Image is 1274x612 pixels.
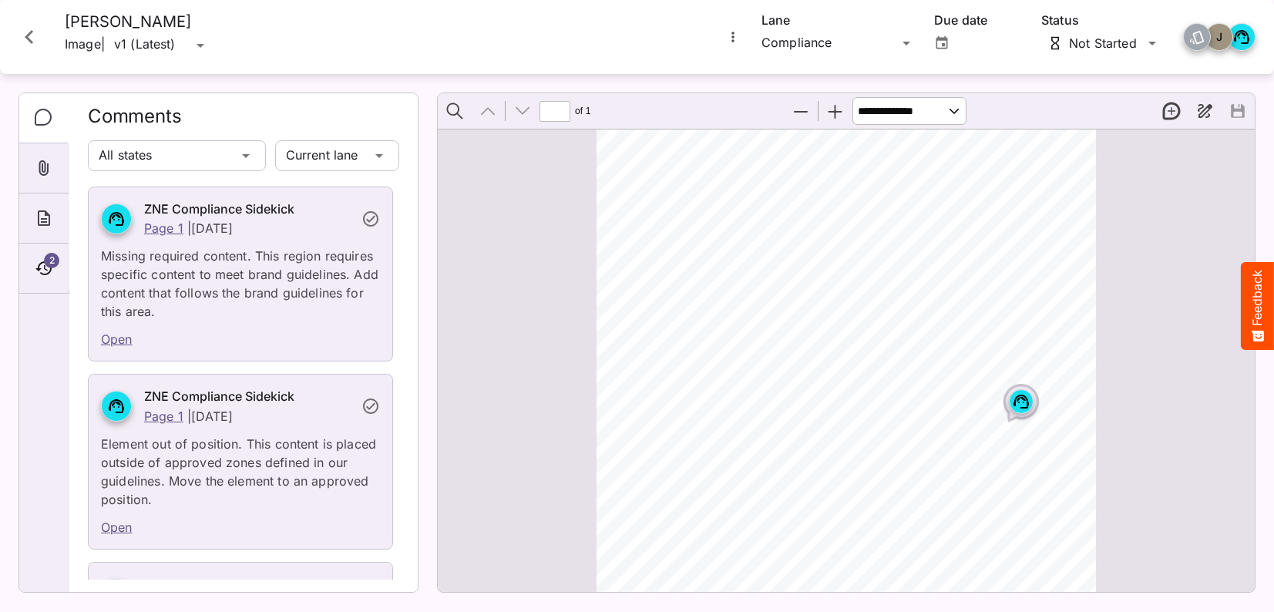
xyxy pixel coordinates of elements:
p: [DATE] [191,409,233,424]
a: Page 1 [144,409,183,424]
button: Find in Document [439,95,471,127]
p: | [187,409,191,424]
button: Zoom In [819,95,852,127]
div: Compliance [761,31,897,55]
h2: Comments [88,106,399,137]
span: | [101,35,105,53]
span: of ⁨1⁩ [573,95,594,127]
p: Image [65,32,101,59]
button: New thread [1155,95,1188,127]
a: Page 1 [144,220,183,236]
div: Current lane [275,140,370,171]
h6: ZNE Compliance Sidekick [144,575,352,595]
button: Feedback [1241,262,1274,350]
div: Comments [19,93,69,143]
div: All states [88,140,237,171]
span: 2 [44,253,59,268]
h6: ZNE Compliance Sidekick [144,200,352,220]
button: More options for Gomez [723,27,743,47]
p: Missing required content. This region requires specific content to meet brand guidelines. Add con... [101,237,380,321]
button: Close card [6,14,52,60]
div: v1 (Latest) [114,35,191,57]
p: Element out of position. This content is placed outside of approved zones defined in our guidelin... [101,425,380,509]
h6: ZNE Compliance Sidekick [144,387,352,407]
div: Not Started [1047,35,1138,51]
div: About [19,193,69,244]
a: Open [101,331,133,347]
a: Open [101,520,133,535]
div: Timeline [19,244,69,294]
p: | [187,220,191,236]
button: Zoom Out [785,95,817,127]
div: J [1205,23,1233,51]
h4: [PERSON_NAME] [65,12,210,32]
button: Open [932,33,952,53]
button: Draw [1188,95,1221,127]
div: Attachments [19,143,69,193]
p: [DATE] [191,220,233,236]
